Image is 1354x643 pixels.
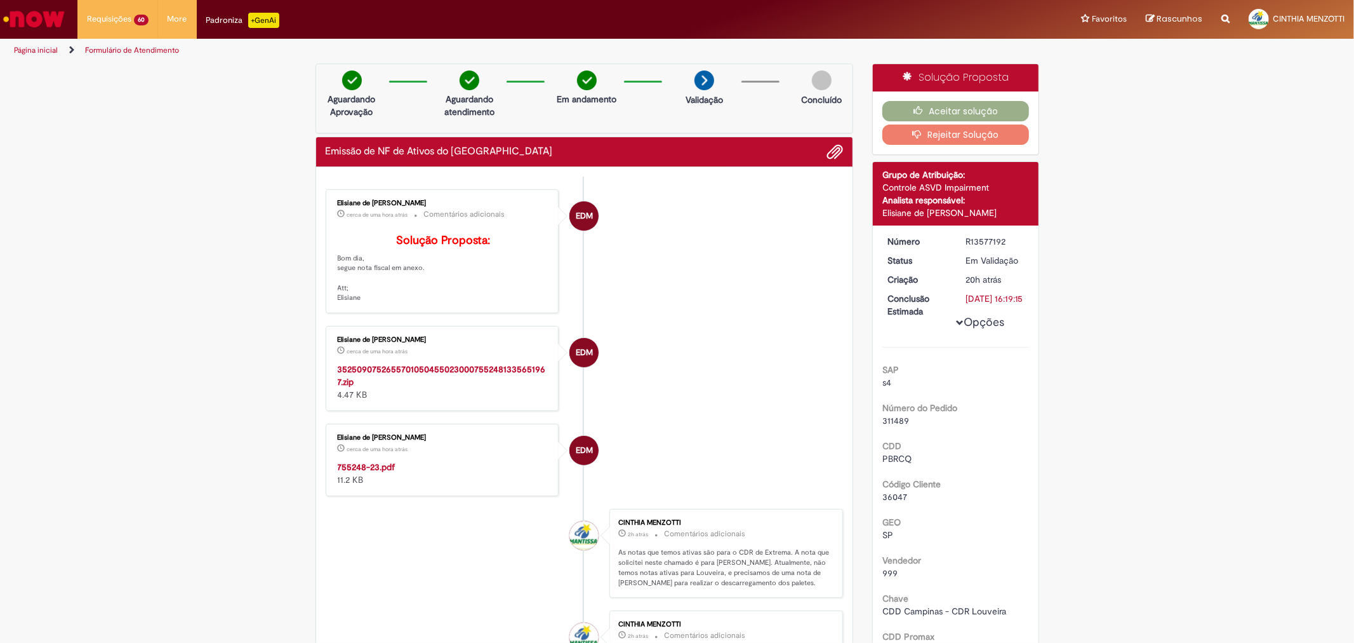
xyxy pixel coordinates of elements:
[347,445,408,453] span: cerca de uma hora atrás
[664,630,745,641] small: Comentários adicionais
[342,71,362,90] img: check-circle-green.png
[618,621,830,628] div: CINTHIA MENZOTTI
[882,631,934,642] b: CDD Promax
[10,39,893,62] ul: Trilhas de página
[966,274,1001,285] time: 29/09/2025 14:19:13
[618,548,830,588] p: As notas que temos ativas são para o CDR de Extrema. A nota que solicitei neste chamado é para [P...
[878,292,956,318] dt: Conclusão Estimada
[882,364,899,376] b: SAP
[321,93,383,118] p: Aguardando Aprovação
[396,233,490,248] b: Solução Proposta:
[85,45,179,55] a: Formulário de Atendimento
[14,45,58,55] a: Página inicial
[576,201,593,231] span: EDM
[338,234,549,303] p: Bom dia, segue nota fiscal em anexo. Att; Elisiane
[347,211,408,219] time: 30/09/2025 08:47:49
[882,377,891,388] span: s4
[882,517,901,528] b: GEO
[882,606,1006,617] span: CDD Campinas - CDR Louveira
[1092,13,1127,25] span: Favoritos
[882,555,921,566] b: Vendedor
[882,402,957,414] b: Número do Pedido
[882,206,1029,219] div: Elisiane de [PERSON_NAME]
[618,519,830,527] div: CINTHIA MENZOTTI
[882,181,1029,194] div: Controle ASVD Impairment
[338,363,549,401] div: 4.47 KB
[338,461,395,473] a: 755248-23.pdf
[878,254,956,267] dt: Status
[569,338,599,367] div: Elisiane de Moura Cardozo
[686,93,723,106] p: Validação
[347,348,408,355] time: 30/09/2025 08:47:12
[882,415,909,426] span: 311489
[801,93,842,106] p: Concluído
[966,274,1001,285] span: 20h atrás
[338,336,549,344] div: Elisiane de [PERSON_NAME]
[1146,13,1202,25] a: Rascunhos
[882,194,1029,206] div: Analista responsável:
[882,478,941,490] b: Código Cliente
[628,632,648,640] span: 2h atrás
[576,337,593,368] span: EDM
[577,71,597,90] img: check-circle-green.png
[1157,13,1202,25] span: Rascunhos
[628,531,648,538] span: 2h atrás
[1273,13,1344,24] span: CINTHIA MENZOTTI
[628,531,648,538] time: 30/09/2025 08:15:02
[882,440,901,452] b: CDD
[206,13,279,28] div: Padroniza
[576,435,593,466] span: EDM
[826,144,843,160] button: Adicionar anexos
[882,125,1029,145] button: Rejeitar Solução
[347,445,408,453] time: 30/09/2025 08:47:12
[882,593,908,604] b: Chave
[882,567,898,579] span: 999
[873,64,1039,91] div: Solução Proposta
[628,632,648,640] time: 30/09/2025 08:12:45
[326,146,553,158] h2: Emissão de NF de Ativos do ASVD Histórico de tíquete
[569,436,599,465] div: Elisiane de Moura Cardozo
[248,13,279,28] p: +GenAi
[347,348,408,355] span: cerca de uma hora atrás
[460,71,479,90] img: check-circle-green.png
[338,200,549,207] div: Elisiane de [PERSON_NAME]
[87,13,131,25] span: Requisições
[966,235,1025,248] div: R13577192
[882,529,893,541] span: SP
[966,254,1025,267] div: Em Validação
[694,71,714,90] img: arrow-next.png
[424,209,505,220] small: Comentários adicionais
[664,529,745,539] small: Comentários adicionais
[882,491,907,503] span: 36047
[338,461,549,486] div: 11.2 KB
[882,168,1029,181] div: Grupo de Atribuição:
[439,93,500,118] p: Aguardando atendimento
[878,273,956,286] dt: Criação
[966,273,1025,286] div: 29/09/2025 14:19:13
[882,453,912,464] span: PBRCQ
[347,211,408,219] span: cerca de uma hora atrás
[569,201,599,231] div: Elisiane de Moura Cardozo
[557,93,616,105] p: Em andamento
[882,101,1029,121] button: Aceitar solução
[569,521,599,550] div: CINTHIA MENZOTTI
[134,15,149,25] span: 60
[878,235,956,248] dt: Número
[338,363,546,388] a: 35250907526557010504550230007552481335651967.zip
[1,6,67,32] img: ServiceNow
[168,13,187,25] span: More
[812,71,832,90] img: img-circle-grey.png
[966,292,1025,305] div: [DATE] 16:19:15
[338,434,549,442] div: Elisiane de [PERSON_NAME]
